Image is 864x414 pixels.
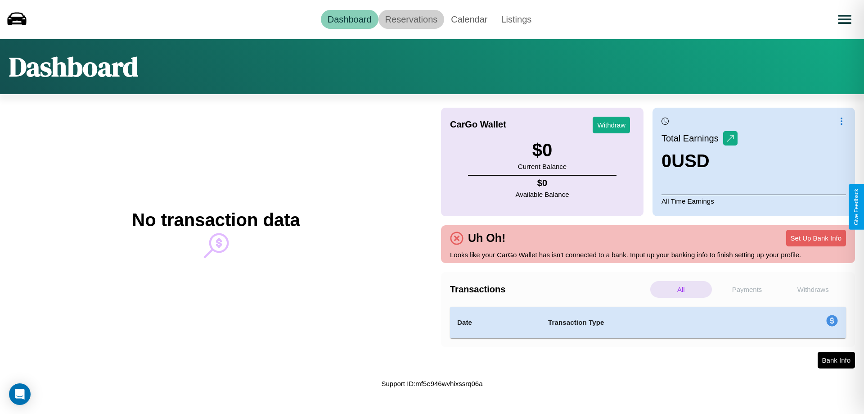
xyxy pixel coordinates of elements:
a: Calendar [444,10,494,29]
h4: Transaction Type [548,317,752,328]
p: Available Balance [516,188,569,200]
p: Payments [716,281,778,298]
p: All [650,281,712,298]
h4: CarGo Wallet [450,119,506,130]
a: Dashboard [321,10,378,29]
h3: 0 USD [661,151,738,171]
table: simple table [450,307,846,338]
div: Give Feedback [853,189,859,225]
h4: Uh Oh! [463,232,510,245]
a: Listings [494,10,538,29]
a: Reservations [378,10,445,29]
h2: No transaction data [132,210,300,230]
h4: $ 0 [516,178,569,188]
button: Withdraw [593,117,630,133]
p: Looks like your CarGo Wallet has isn't connected to a bank. Input up your banking info to finish ... [450,249,846,261]
h4: Date [457,317,534,328]
p: Withdraws [782,281,844,298]
h3: $ 0 [518,140,567,160]
div: Open Intercom Messenger [9,383,31,405]
button: Set Up Bank Info [786,230,846,246]
p: Support ID: mf5e946wvhixssrq06a [381,378,482,390]
p: Total Earnings [661,130,723,146]
h1: Dashboard [9,48,138,85]
h4: Transactions [450,284,648,295]
button: Open menu [832,7,857,32]
button: Bank Info [818,352,855,369]
p: Current Balance [518,160,567,173]
p: All Time Earnings [661,195,846,207]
